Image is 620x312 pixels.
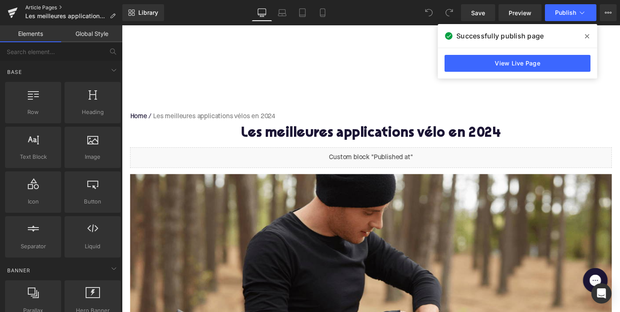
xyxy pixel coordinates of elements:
[67,108,118,117] span: Heading
[8,242,59,251] span: Separator
[441,4,458,21] button: Redo
[6,68,23,76] span: Base
[8,152,59,161] span: Text Block
[600,4,617,21] button: More
[8,197,59,206] span: Icon
[272,4,292,21] a: Laptop
[499,4,542,21] a: Preview
[61,25,122,42] a: Global Style
[471,8,485,17] span: Save
[25,13,106,19] span: Les meilleures applications vélos en 2024
[67,242,118,251] span: Liquid
[545,4,596,21] button: Publish
[25,4,122,11] a: Article Pages
[468,246,502,277] iframe: Gorgias live chat messenger
[8,84,502,103] nav: breadcrumbs
[8,103,502,119] h1: Les meilleures applications vélo en 2024
[6,266,31,274] span: Banner
[122,4,164,21] a: New Library
[313,4,333,21] a: Mobile
[421,4,437,21] button: Undo
[8,89,26,98] a: Home
[445,55,590,72] a: View Live Page
[456,31,544,41] span: Successfully publish page
[292,4,313,21] a: Tablet
[26,89,32,98] span: /
[252,4,272,21] a: Desktop
[8,108,59,117] span: Row
[509,8,531,17] span: Preview
[591,283,612,304] div: Open Intercom Messenger
[67,197,118,206] span: Button
[555,9,576,16] span: Publish
[67,152,118,161] span: Image
[138,9,158,16] span: Library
